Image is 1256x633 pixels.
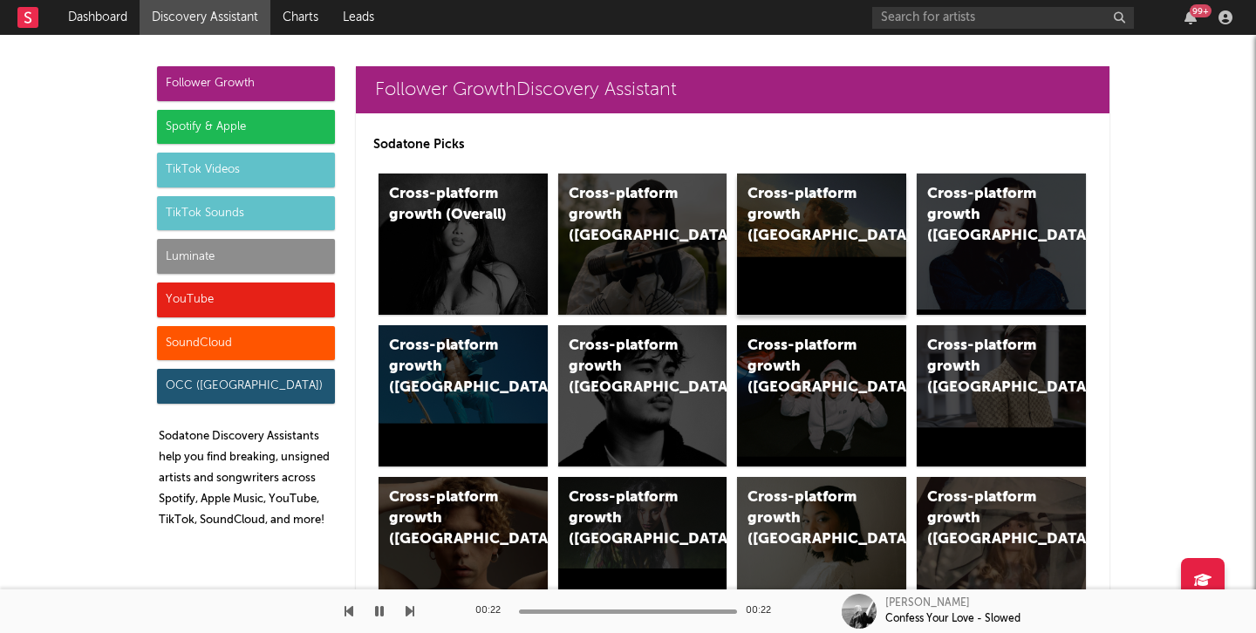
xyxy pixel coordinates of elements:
a: Cross-platform growth ([GEOGRAPHIC_DATA]) [917,174,1086,315]
div: OCC ([GEOGRAPHIC_DATA]) [157,369,335,404]
div: Spotify & Apple [157,110,335,145]
div: Cross-platform growth ([GEOGRAPHIC_DATA]) [927,487,1046,550]
a: Cross-platform growth ([GEOGRAPHIC_DATA]) [558,174,727,315]
div: Cross-platform growth ([GEOGRAPHIC_DATA]) [569,184,687,247]
div: Cross-platform growth (Overall) [389,184,508,226]
a: Cross-platform growth ([GEOGRAPHIC_DATA]) [379,325,548,466]
div: Cross-platform growth ([GEOGRAPHIC_DATA]) [569,336,687,398]
div: Follower Growth [157,66,335,101]
button: 99+ [1184,10,1197,24]
a: Cross-platform growth ([GEOGRAPHIC_DATA]) [379,477,548,618]
div: Cross-platform growth ([GEOGRAPHIC_DATA]) [389,336,508,398]
p: Sodatone Picks [373,134,1092,155]
div: YouTube [157,282,335,317]
a: Cross-platform growth ([GEOGRAPHIC_DATA]) [558,325,727,466]
div: Confess Your Love - Slowed [885,611,1020,627]
div: Cross-platform growth ([GEOGRAPHIC_DATA]) [927,184,1046,247]
a: Cross-platform growth ([GEOGRAPHIC_DATA]) [737,477,906,618]
div: 99 + [1190,4,1212,17]
div: TikTok Videos [157,153,335,187]
a: Cross-platform growth ([GEOGRAPHIC_DATA]) [558,477,727,618]
div: [PERSON_NAME] [885,596,970,611]
div: TikTok Sounds [157,196,335,231]
a: Cross-platform growth (Overall) [379,174,548,315]
div: 00:22 [746,601,781,622]
div: Luminate [157,239,335,274]
div: Cross-platform growth ([GEOGRAPHIC_DATA]) [569,487,687,550]
div: Cross-platform growth ([GEOGRAPHIC_DATA]) [927,336,1046,398]
p: Sodatone Discovery Assistants help you find breaking, unsigned artists and songwriters across Spo... [159,426,335,531]
div: 00:22 [475,601,510,622]
div: Cross-platform growth ([GEOGRAPHIC_DATA]) [747,184,866,247]
div: Cross-platform growth ([GEOGRAPHIC_DATA]) [389,487,508,550]
div: Cross-platform growth ([GEOGRAPHIC_DATA]/GSA) [747,336,866,398]
a: Cross-platform growth ([GEOGRAPHIC_DATA]/GSA) [737,325,906,466]
a: Cross-platform growth ([GEOGRAPHIC_DATA]) [917,325,1086,466]
a: Cross-platform growth ([GEOGRAPHIC_DATA]) [737,174,906,315]
a: Follower GrowthDiscovery Assistant [356,66,1109,113]
div: SoundCloud [157,326,335,361]
a: Cross-platform growth ([GEOGRAPHIC_DATA]) [917,477,1086,618]
div: Cross-platform growth ([GEOGRAPHIC_DATA]) [747,487,866,550]
input: Search for artists [872,7,1134,29]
